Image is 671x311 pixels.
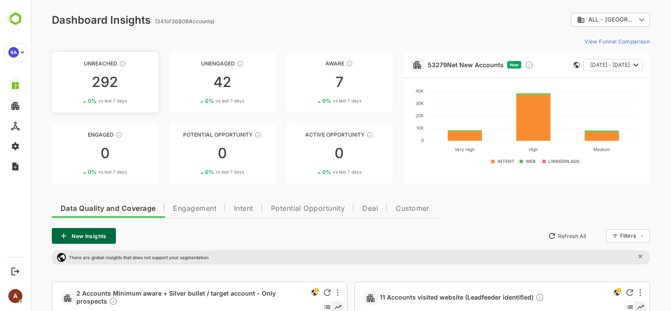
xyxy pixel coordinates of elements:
[88,60,95,67] div: These accounts have not been engaged with for a defined time period
[302,169,331,175] span: vs last 7 days
[292,98,331,104] div: 0 %
[479,62,488,67] span: New
[138,60,245,67] div: Unengaged
[365,205,399,212] span: Customer
[498,147,507,152] text: High
[495,159,505,164] text: WEB
[540,11,619,29] div: ALL - [GEOGRAPHIC_DATA]
[518,159,549,164] text: LINKEDIN ADS
[174,98,213,104] div: 0 %
[68,98,96,104] span: vs last 7 days
[256,75,362,89] div: 7
[57,169,96,175] div: 0 %
[315,60,322,67] div: These accounts have just entered the buying cycle and need further nurturing
[21,52,128,112] a: UnreachedThese accounts have not been engaged with for a defined time period2920%vs last 7 days
[543,62,549,68] div: This card does not support filter and segments
[550,34,619,48] button: View Funnel Comparison
[206,60,213,67] div: These accounts have not shown enough engagement and need nurturing
[240,205,314,212] span: Potential Opportunity
[559,59,599,71] span: [DATE] - [DATE]
[424,147,444,152] text: Very High
[302,98,331,104] span: vs last 7 days
[138,131,245,138] div: Potential Opportunity
[494,61,503,69] div: Discover new ICP-fit accounts showing engagement — via intent surges, anonymous website visits, L...
[4,11,27,27] img: BambooboxLogoMark.f1c84d78b4c51b1a7b5f700c9845e183.svg
[293,289,300,296] div: Refresh
[21,14,120,26] div: Dashboard Insights
[349,293,517,303] a: 11 Accounts visited website (Leadfeeder identified)Description not present
[21,75,128,89] div: 292
[68,169,96,175] span: vs last 7 days
[46,289,275,307] span: 2 Accounts Minimum aware + Silver bullet / target account - Only prospects
[552,59,612,71] button: [DATE] - [DATE]
[256,123,362,184] a: Active OpportunityThese accounts have open opportunities which might be at any of the Sales Stage...
[138,123,245,184] a: Potential OpportunityThese accounts are MQAs and can be passed on to Inside Sales00%vs last 7 days
[203,205,223,212] span: Intent
[256,52,362,112] a: AwareThese accounts have just entered the buying cycle and need further nurturing70%vs last 7 days
[546,16,605,24] div: ALL - Slovenia
[124,18,184,25] ag: ( 341 of 36808 Accounts)
[595,289,602,296] div: Refresh
[8,289,22,303] div: A
[386,125,393,130] text: 10K
[224,131,231,138] div: These accounts are MQAs and can be passed on to Inside Sales
[589,232,605,239] div: Filters
[9,265,21,277] button: Logout
[30,205,125,212] span: Data Quality and Coverage
[397,61,473,69] a: 53279Net New Accounts
[390,137,393,143] text: 0
[185,169,213,175] span: vs last 7 days
[385,88,393,94] text: 40K
[21,131,128,138] div: Engaged
[174,169,213,175] div: 0 %
[256,131,362,138] div: Active Opportunity
[385,113,393,118] text: 20K
[513,229,559,243] button: Refresh All
[256,146,362,160] div: 0
[581,287,592,299] div: This is a global insight. Segment selection is not applicable for this view
[558,16,605,23] span: ALL - [GEOGRAPHIC_DATA]
[335,131,343,138] div: These accounts have open opportunities which might be at any of the Sales Stages
[609,289,610,296] div: More
[21,146,128,160] div: 0
[138,52,245,112] a: UnengagedThese accounts have not shown enough engagement and need nurturing420%vs last 7 days
[385,101,393,106] text: 30K
[21,228,85,244] button: New Insights
[306,289,308,296] div: More
[138,75,245,89] div: 42
[349,293,513,303] span: 11 Accounts visited website (Leadfeeder identified)
[21,60,128,67] div: Unreached
[505,293,513,303] div: Description not present
[85,131,92,138] div: These accounts are warm, further nurturing would qualify them to MQAs
[256,60,362,67] div: Aware
[8,47,19,58] div: 9A
[292,169,331,175] div: 0 %
[38,255,178,260] p: There are global insights that does not support your segmentation
[78,297,87,307] div: Description not present
[142,205,186,212] span: Engagement
[332,205,347,212] span: Deal
[46,289,278,307] a: 2 Accounts Minimum aware + Silver bullet / target account - Only prospectsDescription not present
[588,228,619,244] div: Filters
[21,123,128,184] a: EngagedThese accounts are warm, further nurturing would qualify them to MQAs00%vs last 7 days
[57,98,96,104] div: 0 %
[138,146,245,160] div: 0
[185,98,213,104] span: vs last 7 days
[563,147,579,152] text: Medium
[278,287,289,299] div: This is a global insight. Segment selection is not applicable for this view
